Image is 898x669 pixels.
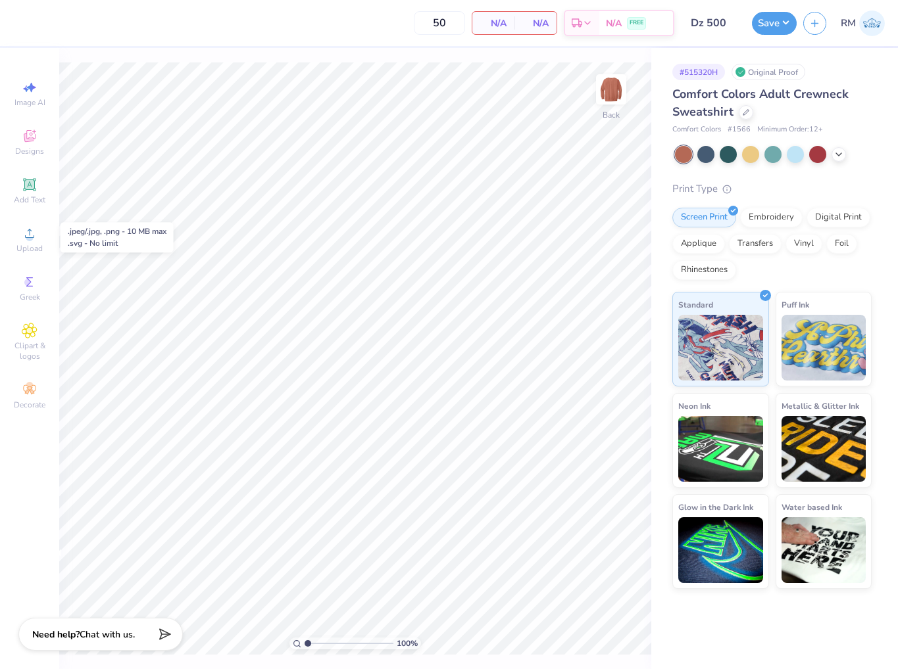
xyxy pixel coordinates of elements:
[859,11,885,36] img: Ronald Manipon
[782,500,842,514] span: Water based Ink
[729,234,782,254] div: Transfers
[68,225,166,237] div: .jpeg/.jpg, .png - 10 MB max
[786,234,822,254] div: Vinyl
[678,298,713,311] span: Standard
[678,416,763,482] img: Neon Ink
[728,124,751,135] span: # 1566
[826,234,857,254] div: Foil
[782,298,809,311] span: Puff Ink
[606,16,622,30] span: N/A
[68,237,166,249] div: .svg - No limit
[672,86,849,120] span: Comfort Colors Adult Crewneck Sweatshirt
[14,97,45,108] span: Image AI
[732,64,805,80] div: Original Proof
[603,109,620,121] div: Back
[841,11,885,36] a: RM
[672,208,736,227] div: Screen Print
[782,517,866,583] img: Water based Ink
[397,637,418,649] span: 100 %
[672,64,725,80] div: # 515320H
[16,243,43,254] span: Upload
[678,500,753,514] span: Glow in the Dark Ink
[678,315,763,381] img: Standard
[20,292,40,302] span: Greek
[681,10,745,36] input: Untitled Design
[752,12,797,35] button: Save
[740,208,803,227] div: Embroidery
[598,76,624,103] img: Back
[14,195,45,205] span: Add Text
[757,124,823,135] span: Minimum Order: 12 +
[630,18,643,28] span: FREE
[15,146,44,156] span: Designs
[672,181,872,196] div: Print Type
[782,399,859,413] span: Metallic & Glitter Ink
[414,11,465,35] input: – –
[672,260,736,280] div: Rhinestones
[80,628,135,641] span: Chat with us.
[678,399,711,413] span: Neon Ink
[678,517,763,583] img: Glow in the Dark Ink
[14,400,45,410] span: Decorate
[807,208,870,227] div: Digital Print
[782,315,866,381] img: Puff Ink
[480,16,507,30] span: N/A
[32,628,80,641] strong: Need help?
[672,124,721,135] span: Comfort Colors
[672,234,725,254] div: Applique
[782,416,866,482] img: Metallic & Glitter Ink
[7,340,53,361] span: Clipart & logos
[841,16,856,31] span: RM
[522,16,549,30] span: N/A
